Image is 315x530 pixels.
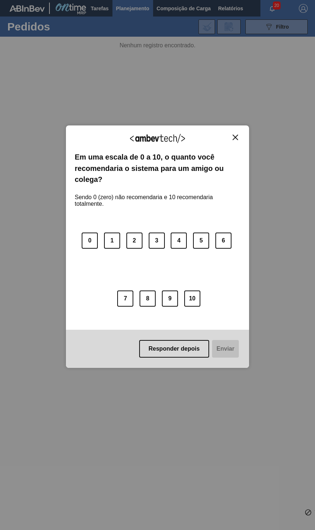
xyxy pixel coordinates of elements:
[171,233,187,249] button: 4
[82,233,98,249] button: 0
[75,151,240,185] label: Em uma escala de 0 a 10, o quanto você recomendaria o sistema para um amigo ou colega?
[215,233,231,249] button: 6
[75,185,240,207] label: Sendo 0 (zero) não recomendaria e 10 recomendaria totalmente.
[230,134,240,140] button: Close
[139,340,210,358] button: Responder depois
[126,233,142,249] button: 2
[140,290,156,307] button: 8
[184,290,200,307] button: 10
[130,134,185,143] img: Logo Ambevtech
[193,233,209,249] button: 5
[162,290,178,307] button: 9
[117,290,133,307] button: 7
[233,135,238,140] img: Close
[104,233,120,249] button: 1
[149,233,165,249] button: 3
